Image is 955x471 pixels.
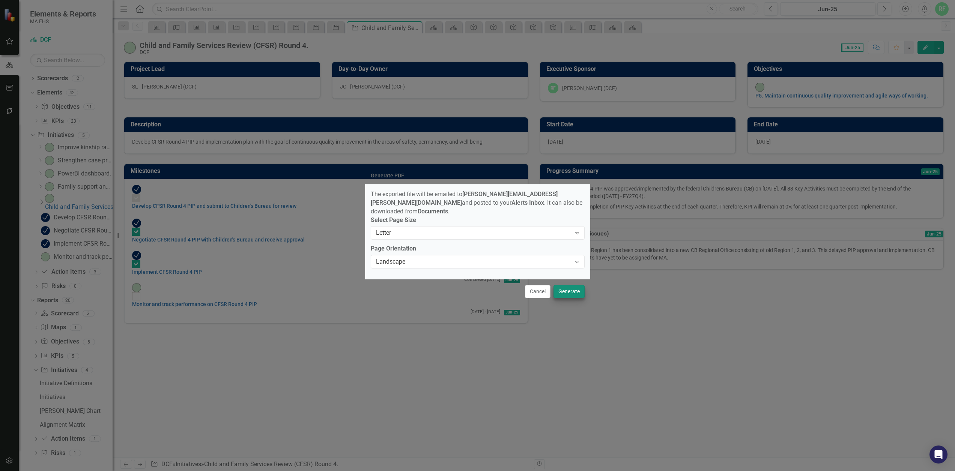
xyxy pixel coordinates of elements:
[376,258,571,266] div: Landscape
[511,199,544,206] strong: Alerts Inbox
[418,208,448,215] strong: Documents
[371,244,585,253] label: Page Orientation
[371,173,404,178] div: Generate PDF
[525,285,550,298] button: Cancel
[371,216,585,225] label: Select Page Size
[553,285,585,298] button: Generate
[929,445,947,463] div: Open Intercom Messenger
[376,229,571,237] div: Letter
[371,190,558,206] strong: [PERSON_NAME][EMAIL_ADDRESS][PERSON_NAME][DOMAIN_NAME]
[371,190,582,215] span: The exported file will be emailed to and posted to your . It can also be downloaded from .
